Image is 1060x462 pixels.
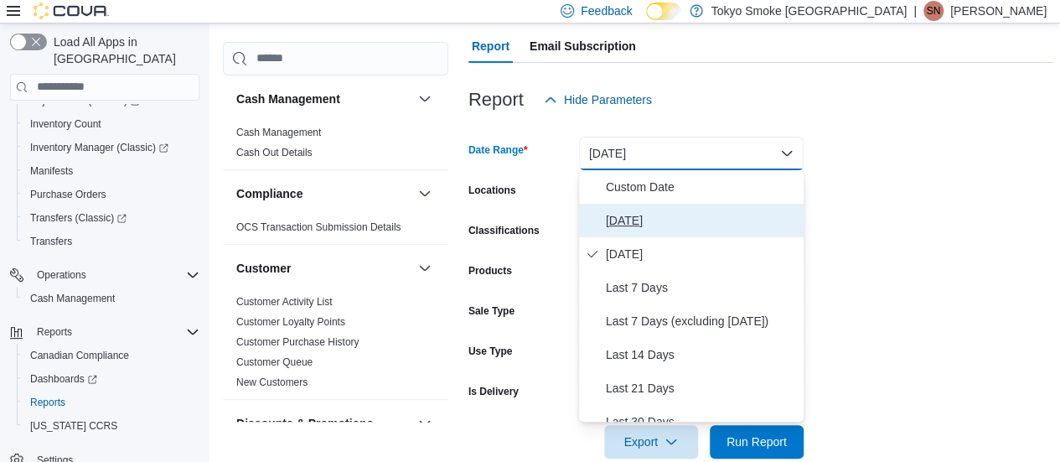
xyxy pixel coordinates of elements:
span: Transfers (Classic) [30,211,127,225]
button: [US_STATE] CCRS [17,414,206,438]
p: Tokyo Smoke [GEOGRAPHIC_DATA] [711,1,907,21]
span: OCS Transaction Submission Details [236,221,401,234]
span: Transfers (Classic) [23,208,199,228]
span: Operations [37,268,86,282]
button: Cash Management [236,91,411,107]
span: Feedback [581,3,632,19]
a: Transfers (Classic) [17,206,206,230]
button: Hide Parameters [537,83,659,117]
button: Reports [3,320,206,344]
a: Reports [23,392,72,413]
button: Inventory Count [17,112,206,136]
span: Customer Activity List [236,295,333,309]
label: Locations [468,184,516,197]
h3: Discounts & Promotions [236,415,373,432]
span: Customer Queue [236,356,313,369]
span: Cash Management [30,292,115,305]
div: Stephanie Neblett [923,1,944,21]
label: Is Delivery [468,385,519,398]
span: Inventory Manager (Classic) [30,141,168,154]
button: Manifests [17,159,206,183]
button: Compliance [236,185,411,202]
span: Dashboards [23,369,199,389]
span: Reports [23,392,199,413]
a: Cash Management [236,127,321,138]
label: Classifications [468,224,540,237]
span: Hide Parameters [564,91,652,108]
span: Customer Purchase History [236,335,359,349]
span: Inventory Manager (Classic) [23,138,199,158]
h3: Compliance [236,185,302,202]
span: Last 7 Days (excluding [DATE]) [606,311,797,331]
button: Reports [17,391,206,414]
p: | [913,1,917,21]
a: Customer Queue [236,356,313,368]
a: Manifests [23,161,80,181]
span: Reports [37,325,72,339]
span: Email Subscription [530,29,636,63]
h3: Report [468,90,524,110]
span: Transfers [23,231,199,252]
span: Inventory Count [30,117,101,131]
span: Export [614,425,688,459]
span: Last 14 Days [606,345,797,365]
button: Cash Management [17,287,206,310]
a: Cash Management [23,288,122,309]
button: Run Report [710,425,804,459]
h3: Cash Management [236,91,340,107]
span: Manifests [30,164,73,178]
a: Cash Out Details [236,147,313,158]
a: Inventory Count [23,114,108,134]
span: New Customers [236,376,308,389]
div: Customer [223,292,448,399]
span: Purchase Orders [23,184,199,205]
a: Transfers (Classic) [23,208,133,228]
button: Discounts & Promotions [236,415,411,432]
a: [US_STATE] CCRS [23,416,124,436]
a: OCS Transaction Submission Details [236,221,401,233]
button: Compliance [415,184,435,204]
span: Last 21 Days [606,378,797,398]
div: Compliance [223,217,448,244]
span: Cash Management [236,126,321,139]
span: Operations [30,265,199,285]
a: New Customers [236,376,308,388]
label: Sale Type [468,304,514,318]
span: Last 30 Days [606,412,797,432]
label: Date Range [468,143,528,157]
div: Cash Management [223,122,448,169]
a: Dashboards [23,369,104,389]
span: Washington CCRS [23,416,199,436]
button: Export [604,425,698,459]
span: [DATE] [606,210,797,231]
span: Dashboards [30,372,97,386]
a: Inventory Manager (Classic) [17,136,206,159]
span: [US_STATE] CCRS [30,419,117,433]
span: Transfers [30,235,72,248]
span: Canadian Compliance [30,349,129,362]
button: [DATE] [579,137,804,170]
label: Products [468,264,512,278]
a: Canadian Compliance [23,345,136,366]
span: Purchase Orders [30,188,106,201]
span: Canadian Compliance [23,345,199,366]
span: Reports [30,396,65,409]
span: Dark Mode [646,20,647,21]
span: Cash Management [23,288,199,309]
a: Transfers [23,231,79,252]
span: [DATE] [606,244,797,264]
a: Customer Loyalty Points [236,316,345,328]
button: Cash Management [415,89,435,109]
button: Purchase Orders [17,183,206,206]
input: Dark Mode [646,3,681,20]
h3: Customer [236,260,291,277]
button: Reports [30,322,79,342]
span: Report [472,29,509,63]
a: Customer Purchase History [236,336,359,348]
span: Customer Loyalty Points [236,315,345,329]
span: Reports [30,322,199,342]
a: Purchase Orders [23,184,113,205]
span: Custom Date [606,177,797,197]
span: SN [927,1,941,21]
span: Cash Out Details [236,146,313,159]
